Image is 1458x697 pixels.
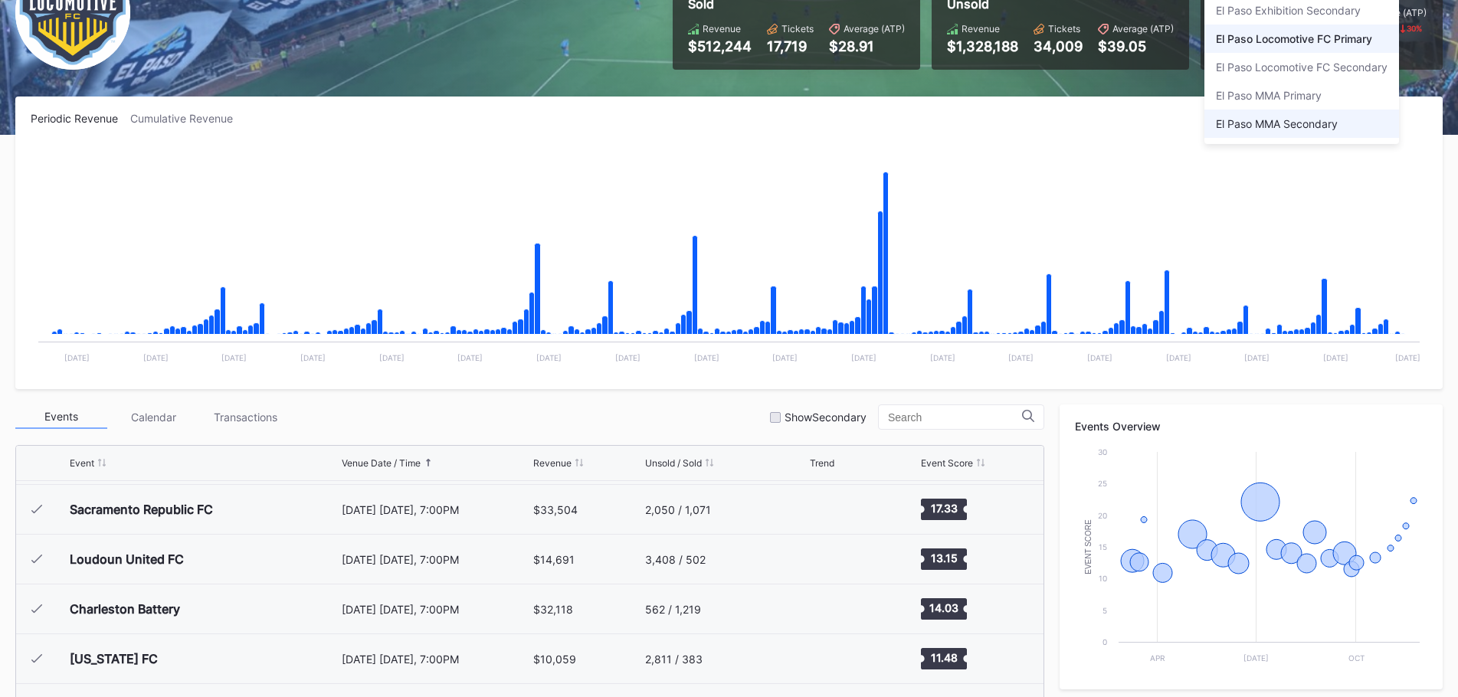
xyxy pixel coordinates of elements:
div: $32,118 [533,603,573,616]
div: $10,059 [533,653,576,666]
text: Apr [1150,653,1165,663]
text: 10 [1099,574,1107,583]
text: 15 [1099,542,1107,551]
svg: Chart title [810,590,856,628]
text: 13.15 [930,551,957,564]
div: 562 / 1,219 [645,603,701,616]
div: Charleston Battery [70,601,180,617]
div: [DATE] [DATE], 7:00PM [342,653,529,666]
svg: Chart title [810,540,856,578]
div: El Paso MMA Primary [1216,89,1322,102]
svg: Chart title [810,640,856,678]
div: Loudoun United FC [70,551,184,567]
div: [US_STATE] FC [70,651,158,666]
div: [DATE] [DATE], 7:00PM [342,603,529,616]
text: 14.03 [929,601,958,614]
text: 0 [1103,637,1107,646]
div: 3,408 / 502 [645,553,706,566]
text: Oct [1348,653,1365,663]
text: 5 [1103,606,1107,615]
div: El Paso MMA Secondary [1216,117,1338,130]
div: [DATE] [DATE], 7:00PM [342,553,529,566]
text: [DATE] [1243,653,1269,663]
text: 11.48 [930,651,957,664]
text: Event Score [1084,519,1093,574]
div: El Paso Exhibition Secondary [1216,4,1361,17]
div: El Paso Locomotive FC Secondary [1216,61,1388,74]
svg: Chart title [1075,444,1427,674]
div: $14,691 [533,553,575,566]
div: 2,811 / 383 [645,653,703,666]
div: El Paso Locomotive FC Primary [1216,32,1372,45]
